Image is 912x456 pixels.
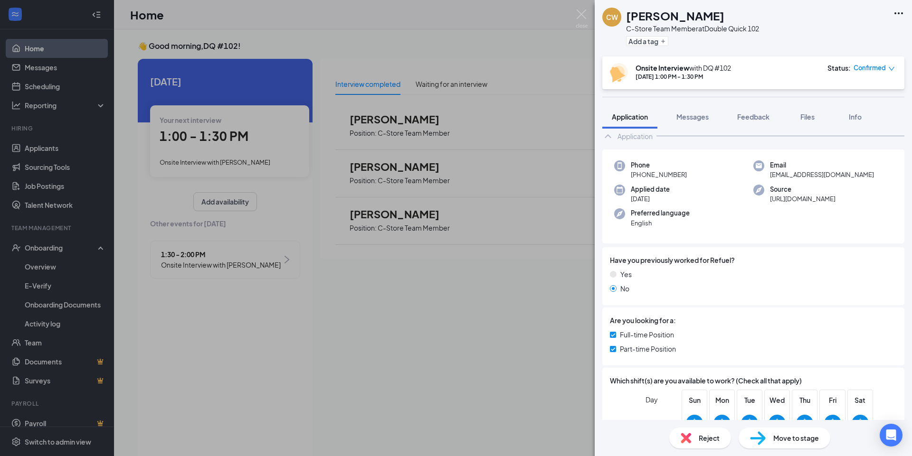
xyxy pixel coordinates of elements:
[636,63,731,73] div: with DQ #102
[620,344,676,354] span: Part-time Position
[770,185,836,194] span: Source
[854,63,886,73] span: Confirmed
[620,269,632,279] span: Yes
[773,433,819,443] span: Move to stage
[796,395,813,405] span: Thu
[610,315,676,326] span: Are you looking for a:
[769,395,786,405] span: Wed
[686,395,703,405] span: Sun
[770,194,836,204] span: [URL][DOMAIN_NAME]
[880,424,902,447] div: Open Intercom Messenger
[770,170,874,179] span: [EMAIL_ADDRESS][DOMAIN_NAME]
[713,395,731,405] span: Mon
[800,112,815,121] span: Files
[849,112,862,121] span: Info
[824,395,841,405] span: Fri
[631,185,670,194] span: Applied date
[827,63,851,73] div: Status :
[676,112,709,121] span: Messages
[632,414,658,431] span: Morning
[602,130,614,142] svg: ChevronUp
[646,394,658,405] span: Day
[631,194,670,204] span: [DATE]
[699,433,720,443] span: Reject
[636,64,689,72] b: Onsite Interview
[626,8,724,24] h1: [PERSON_NAME]
[893,8,904,19] svg: Ellipses
[737,112,769,121] span: Feedback
[631,170,687,179] span: [PHONE_NUMBER]
[612,112,648,121] span: Application
[631,218,690,228] span: English
[610,375,802,386] span: Which shift(s) are you available to work? (Check all that apply)
[888,65,895,72] span: down
[606,12,618,22] div: CW
[636,73,731,81] div: [DATE] 1:00 PM - 1:30 PM
[631,160,687,170] span: Phone
[631,208,690,218] span: Preferred language
[626,36,668,46] button: PlusAdd a tag
[626,24,759,33] div: C-Store Team Member at Double Quick 102
[660,38,666,44] svg: Plus
[741,395,758,405] span: Tue
[852,395,869,405] span: Sat
[770,160,874,170] span: Email
[610,255,735,265] span: Have you previously worked for Refuel?
[617,131,653,141] div: Application
[620,329,674,340] span: Full-time Position
[620,283,629,294] span: No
